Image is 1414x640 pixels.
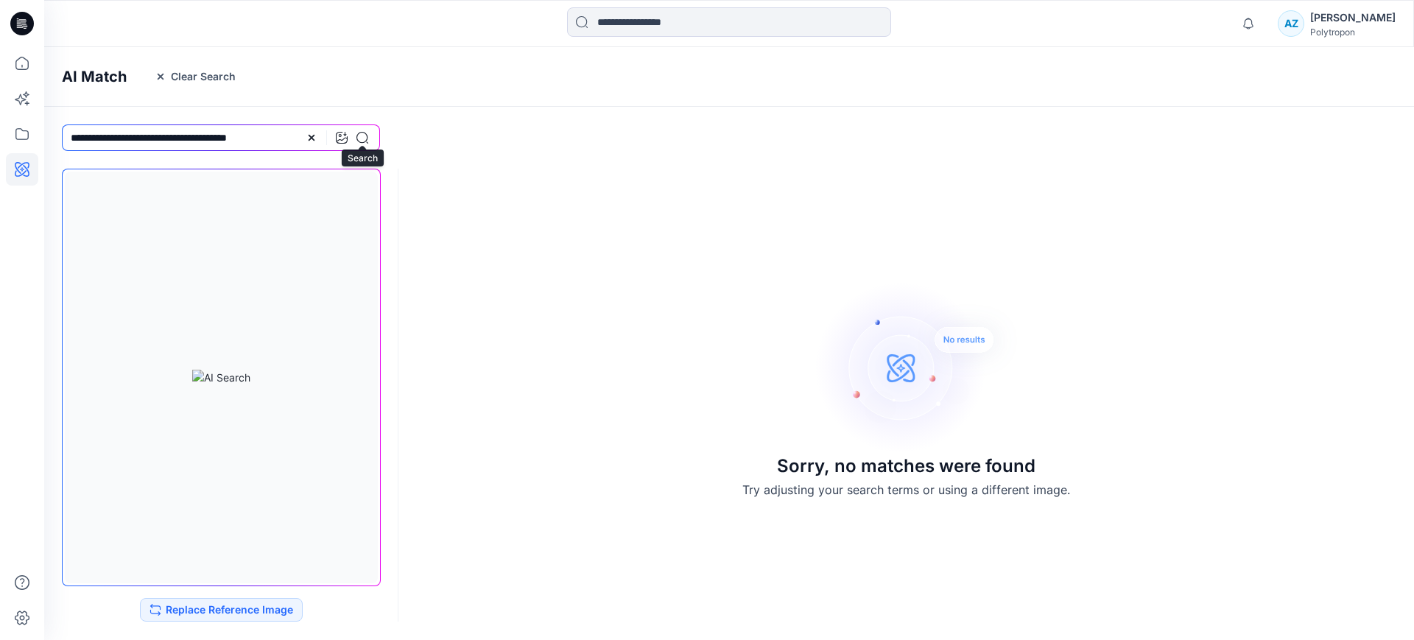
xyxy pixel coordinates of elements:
h4: AI Match [62,68,127,85]
h3: Sorry, no matches were found [777,456,1035,477]
button: Replace Reference Image [140,598,303,622]
button: Clear Search [145,65,245,88]
p: Try adjusting your search terms or using a different image. [742,481,1070,499]
div: AZ [1278,10,1304,37]
div: Polytropon [1310,27,1396,38]
img: AI Search [192,370,250,385]
img: Sorry, no matches were found [815,279,1021,456]
div: [PERSON_NAME] [1310,9,1396,27]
